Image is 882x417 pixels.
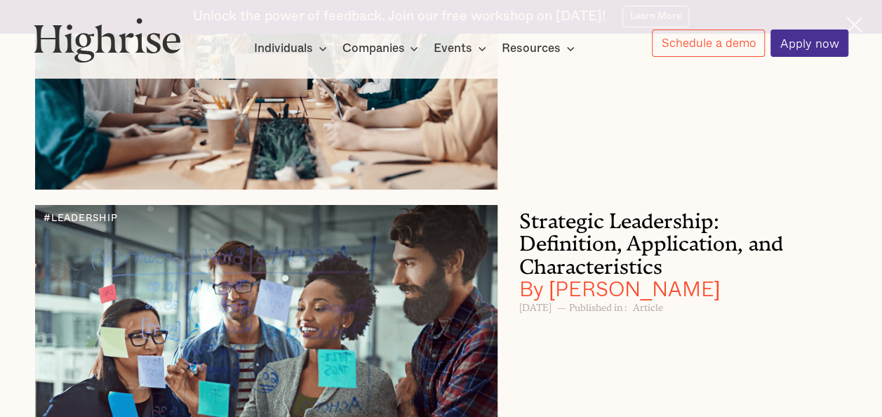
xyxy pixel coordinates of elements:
[633,300,663,311] h6: Article
[502,40,579,57] div: Resources
[502,40,561,57] div: Resources
[342,40,422,57] div: Companies
[519,272,720,304] span: By [PERSON_NAME]
[434,40,472,57] div: Events
[254,40,331,57] div: Individuals
[557,300,627,311] h6: — Published in :
[652,29,766,56] a: Schedule a demo
[34,18,181,62] img: Highrise logo
[519,205,814,300] h3: Strategic Leadership: Definition, Application, and Characteristics
[770,29,848,57] a: Apply now
[519,300,552,311] h6: [DATE]
[342,40,404,57] div: Companies
[254,40,313,57] div: Individuals
[434,40,490,57] div: Events
[44,213,118,224] div: #LEADERSHIP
